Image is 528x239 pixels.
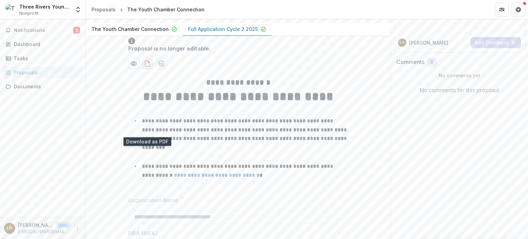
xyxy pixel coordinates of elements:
p: [PERSON_NAME][EMAIL_ADDRESS][DOMAIN_NAME] [18,229,70,235]
img: Three Rivers Young Peoples Orchestras [5,4,16,15]
a: Tasks [3,53,83,64]
button: Preview 65d96254-012a-49da-985b-8bdb45cfe846-1.pdf [128,58,139,69]
span: Nonprofit [19,10,38,17]
a: Documents [3,81,83,92]
button: Add Comment [471,37,521,48]
p: Full Application Cycle 2 2025 [188,25,258,33]
a: Proposals [89,4,118,14]
div: Tasks [14,55,77,62]
div: Dashboard [14,41,77,48]
button: Get Help [511,3,525,17]
div: Proposal is no longer editable. [128,44,345,53]
div: Lindsey Nova [7,226,12,230]
a: Proposals [3,67,83,78]
p: User [56,222,70,228]
button: download-proposal [156,58,167,69]
span: Notifications [14,28,73,33]
button: download-proposal [142,58,153,69]
div: The Youth Chamber Connection [127,6,205,13]
div: Proposals [91,6,115,13]
p: The Youth Chamber Connection [91,25,169,33]
nav: breadcrumb [89,4,207,14]
p: Organization Name [128,196,178,204]
p: No comments yet [396,72,522,79]
button: More [73,224,81,232]
span: 2 [73,27,80,34]
div: Documents [14,83,77,90]
button: Open entity switcher [73,3,83,17]
p: [PERSON_NAME] [409,39,448,46]
button: Notifications2 [3,25,83,36]
span: 0 [430,59,433,65]
p: DBA (AKA) [128,229,157,237]
p: [PERSON_NAME] [18,221,54,229]
div: Proposals [14,69,77,76]
a: Dashboard [3,39,83,50]
div: Three Rivers Young Peoples Orchestras [19,3,70,10]
div: Lindsey Nova [400,41,405,44]
p: No comments for this proposal [420,86,499,94]
h2: Comments [396,59,425,65]
button: Partners [495,3,509,17]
